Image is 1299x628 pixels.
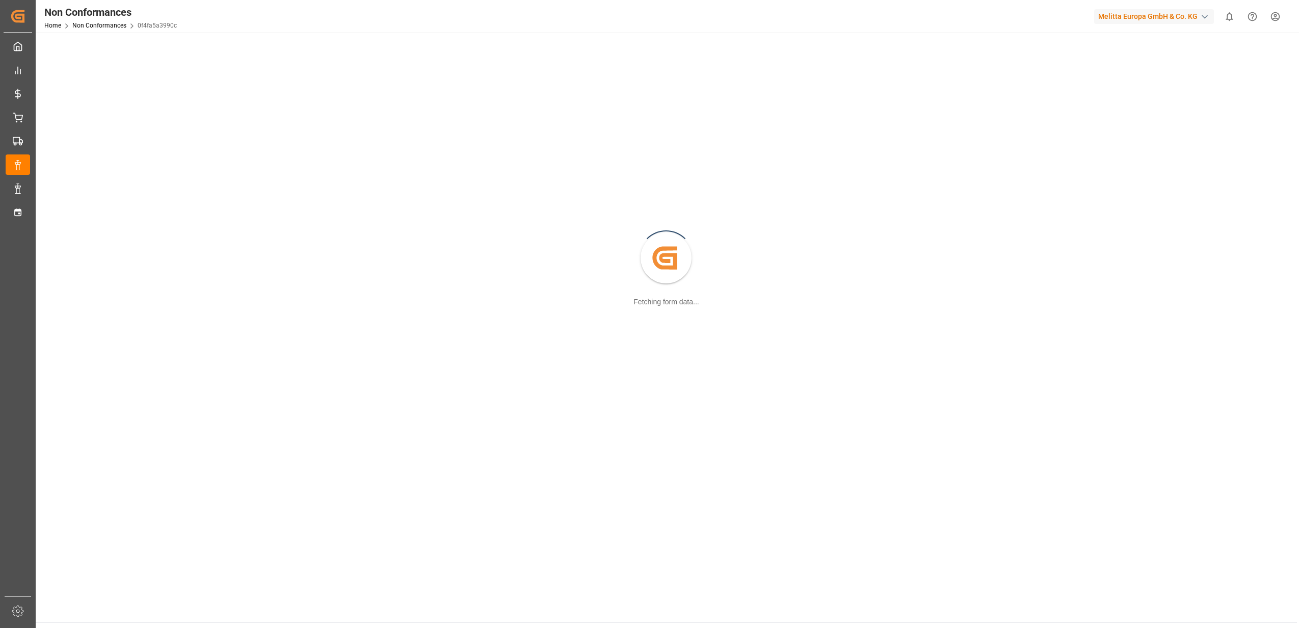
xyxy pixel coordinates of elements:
div: Fetching form data... [633,297,699,307]
button: show 0 new notifications [1218,5,1241,28]
a: Home [44,22,61,29]
button: Melitta Europa GmbH & Co. KG [1094,7,1218,26]
div: Non Conformances [44,5,177,20]
a: Non Conformances [72,22,126,29]
div: Melitta Europa GmbH & Co. KG [1094,9,1214,24]
button: Help Center [1241,5,1264,28]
